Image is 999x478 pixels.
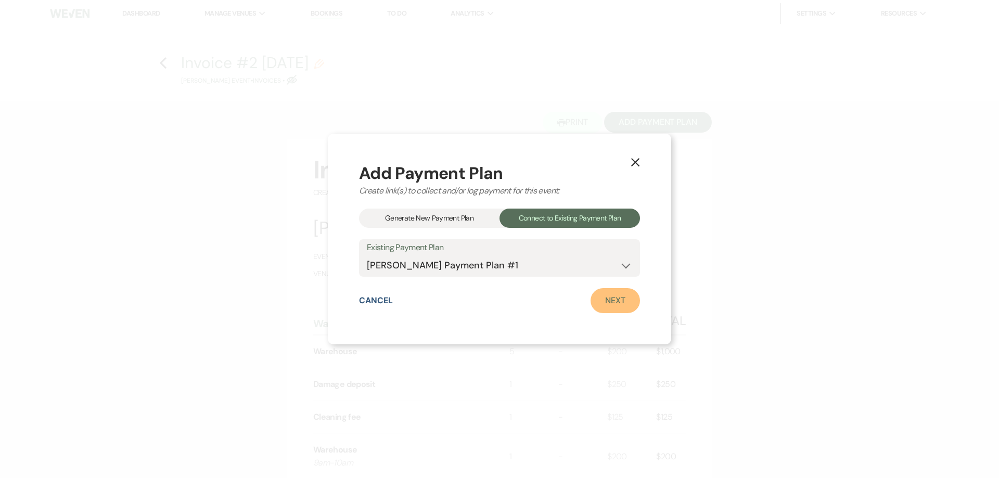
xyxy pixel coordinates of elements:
[359,209,499,228] div: Generate New Payment Plan
[499,209,640,228] div: Connect to Existing Payment Plan
[367,240,632,255] label: Existing Payment Plan
[359,165,640,182] div: Add Payment Plan
[359,296,393,305] button: Cancel
[591,288,640,313] a: Next
[359,185,640,197] div: Create link(s) to collect and/or log payment for this event:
